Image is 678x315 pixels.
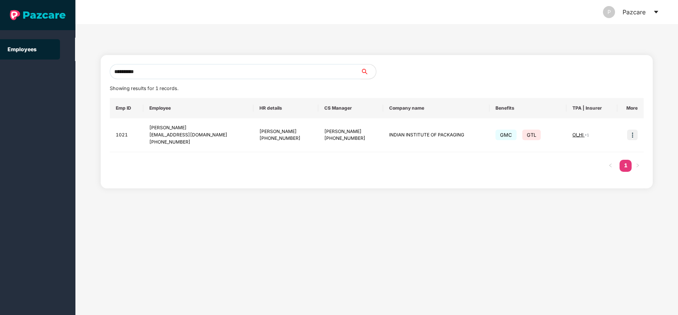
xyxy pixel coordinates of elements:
[360,64,376,79] button: search
[566,98,617,118] th: TPA | Insurer
[653,9,659,15] span: caret-down
[149,124,247,132] div: [PERSON_NAME]
[110,118,143,152] td: 1021
[383,98,489,118] th: Company name
[253,98,318,118] th: HR details
[627,130,638,140] img: icon
[632,160,644,172] button: right
[608,163,613,168] span: left
[383,118,489,152] td: INDIAN INSTITUTE OF PACKAGING
[489,98,566,118] th: Benefits
[572,132,584,138] span: OI_HI
[324,135,377,142] div: [PHONE_NUMBER]
[617,98,644,118] th: More
[495,130,517,140] span: GMC
[522,130,541,140] span: GTL
[604,160,617,172] button: left
[149,139,247,146] div: [PHONE_NUMBER]
[259,128,312,135] div: [PERSON_NAME]
[632,160,644,172] li: Next Page
[604,160,617,172] li: Previous Page
[360,69,376,75] span: search
[110,98,143,118] th: Emp ID
[110,86,178,91] span: Showing results for 1 records.
[259,135,312,142] div: [PHONE_NUMBER]
[324,128,377,135] div: [PERSON_NAME]
[318,98,383,118] th: CS Manager
[143,98,253,118] th: Employee
[607,6,611,18] span: P
[8,46,37,52] a: Employees
[584,133,589,137] span: + 1
[620,160,632,171] a: 1
[149,132,247,139] div: [EMAIL_ADDRESS][DOMAIN_NAME]
[635,163,640,168] span: right
[620,160,632,172] li: 1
